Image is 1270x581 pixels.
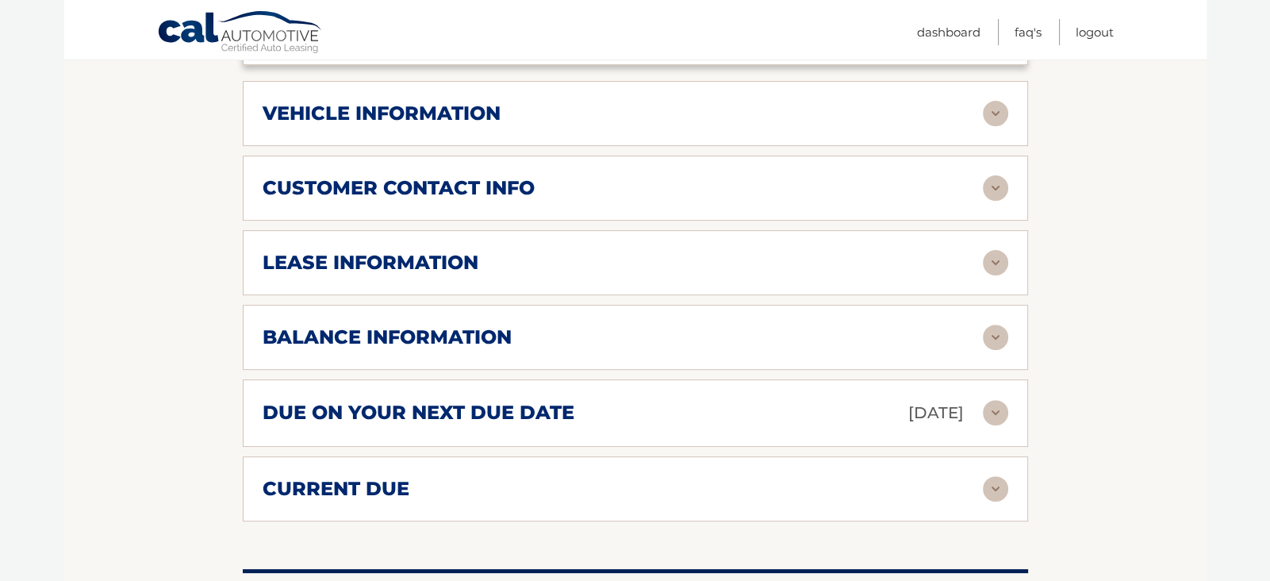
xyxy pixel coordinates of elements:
[263,251,478,275] h2: lease information
[157,10,324,56] a: Cal Automotive
[1015,19,1042,45] a: FAQ's
[983,476,1008,502] img: accordion-rest.svg
[263,401,574,425] h2: due on your next due date
[983,250,1008,275] img: accordion-rest.svg
[908,399,964,427] p: [DATE]
[263,325,512,349] h2: balance information
[1076,19,1114,45] a: Logout
[263,176,535,200] h2: customer contact info
[983,101,1008,126] img: accordion-rest.svg
[983,400,1008,425] img: accordion-rest.svg
[263,102,501,125] h2: vehicle information
[983,175,1008,201] img: accordion-rest.svg
[263,477,409,501] h2: current due
[983,325,1008,350] img: accordion-rest.svg
[917,19,980,45] a: Dashboard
